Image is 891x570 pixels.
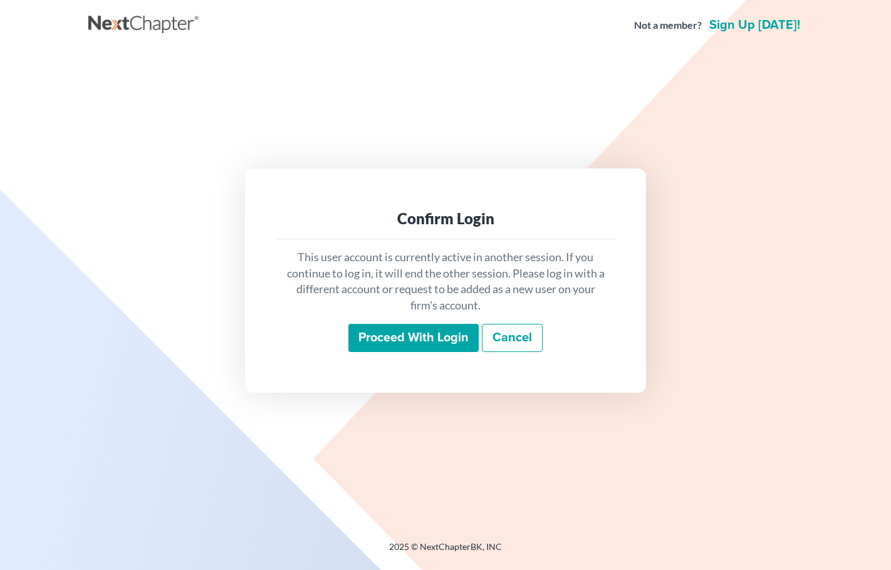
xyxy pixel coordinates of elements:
input: Proceed with login [348,324,479,353]
a: Sign up [DATE]! [707,19,803,31]
a: Cancel [482,324,543,353]
div: 2025 © NextChapterBK, INC [88,541,803,563]
p: This user account is currently active in another session. If you continue to log in, it will end ... [285,249,606,314]
strong: Not a member? [634,18,702,33]
div: Confirm Login [285,209,606,229]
